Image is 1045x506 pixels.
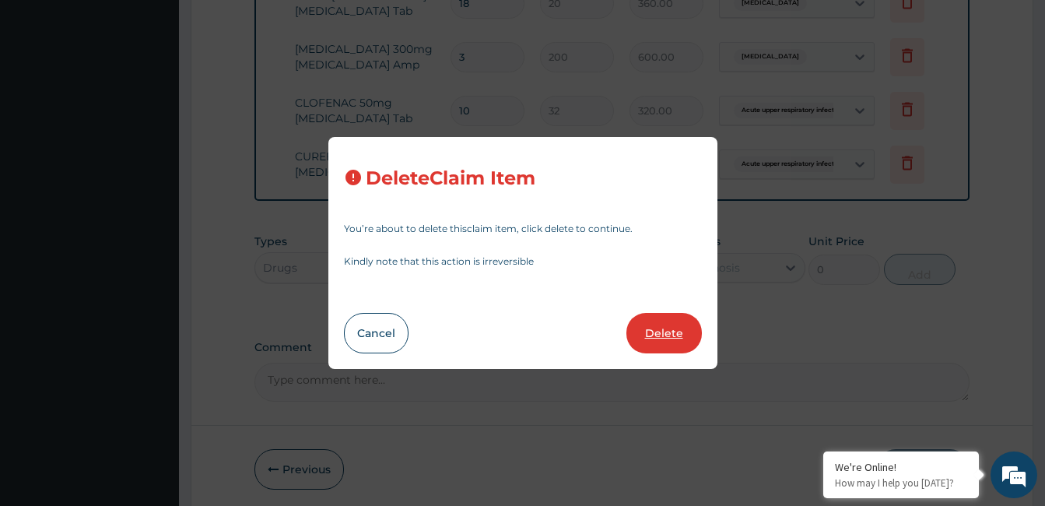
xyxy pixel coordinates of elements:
p: You’re about to delete this claim item , click delete to continue. [344,224,702,234]
p: Kindly note that this action is irreversible [344,257,702,266]
button: Cancel [344,313,409,353]
span: We're online! [90,153,215,311]
div: Chat with us now [81,87,261,107]
textarea: Type your message and hit 'Enter' [8,339,296,394]
p: How may I help you today? [835,476,967,490]
div: We're Online! [835,460,967,474]
img: d_794563401_company_1708531726252_794563401 [29,78,63,117]
div: Minimize live chat window [255,8,293,45]
button: Delete [626,313,702,353]
h3: Delete Claim Item [366,168,535,189]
